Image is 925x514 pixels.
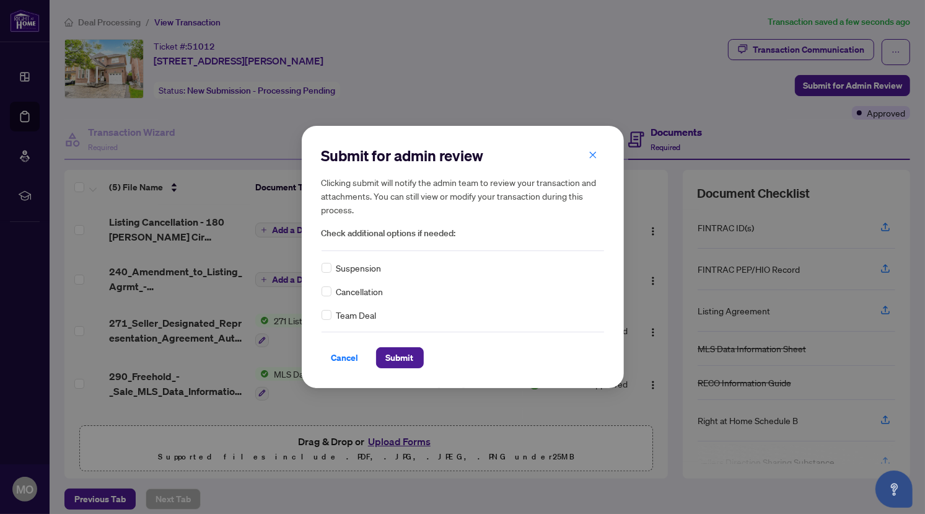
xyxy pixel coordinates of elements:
[589,151,597,159] span: close
[331,348,359,368] span: Cancel
[336,308,377,322] span: Team Deal
[376,347,424,368] button: Submit
[336,261,382,275] span: Suspension
[322,146,604,166] h2: Submit for admin review
[386,348,414,368] span: Submit
[322,226,604,241] span: Check additional options if needed:
[336,285,384,298] span: Cancellation
[322,175,604,216] h5: Clicking submit will notify the admin team to review your transaction and attachments. You can st...
[875,471,913,508] button: Open asap
[322,347,369,368] button: Cancel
